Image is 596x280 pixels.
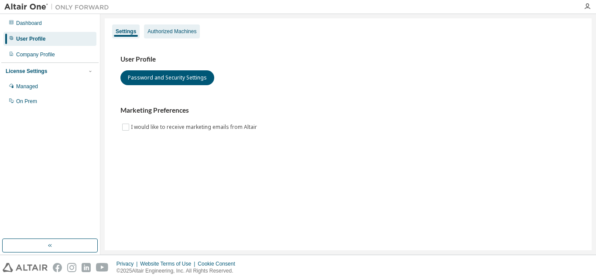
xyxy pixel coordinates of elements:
img: facebook.svg [53,263,62,272]
img: linkedin.svg [82,263,91,272]
label: I would like to receive marketing emails from Altair [131,122,259,132]
img: youtube.svg [96,263,109,272]
div: On Prem [16,98,37,105]
div: Privacy [116,260,140,267]
div: User Profile [16,35,45,42]
h3: Marketing Preferences [120,106,576,115]
img: instagram.svg [67,263,76,272]
img: altair_logo.svg [3,263,48,272]
div: Cookie Consent [198,260,240,267]
div: License Settings [6,68,47,75]
button: Password and Security Settings [120,70,214,85]
h3: User Profile [120,55,576,64]
div: Dashboard [16,20,42,27]
img: Altair One [4,3,113,11]
div: Settings [116,28,136,35]
div: Authorized Machines [147,28,196,35]
p: © 2025 Altair Engineering, Inc. All Rights Reserved. [116,267,240,275]
div: Company Profile [16,51,55,58]
div: Managed [16,83,38,90]
div: Website Terms of Use [140,260,198,267]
